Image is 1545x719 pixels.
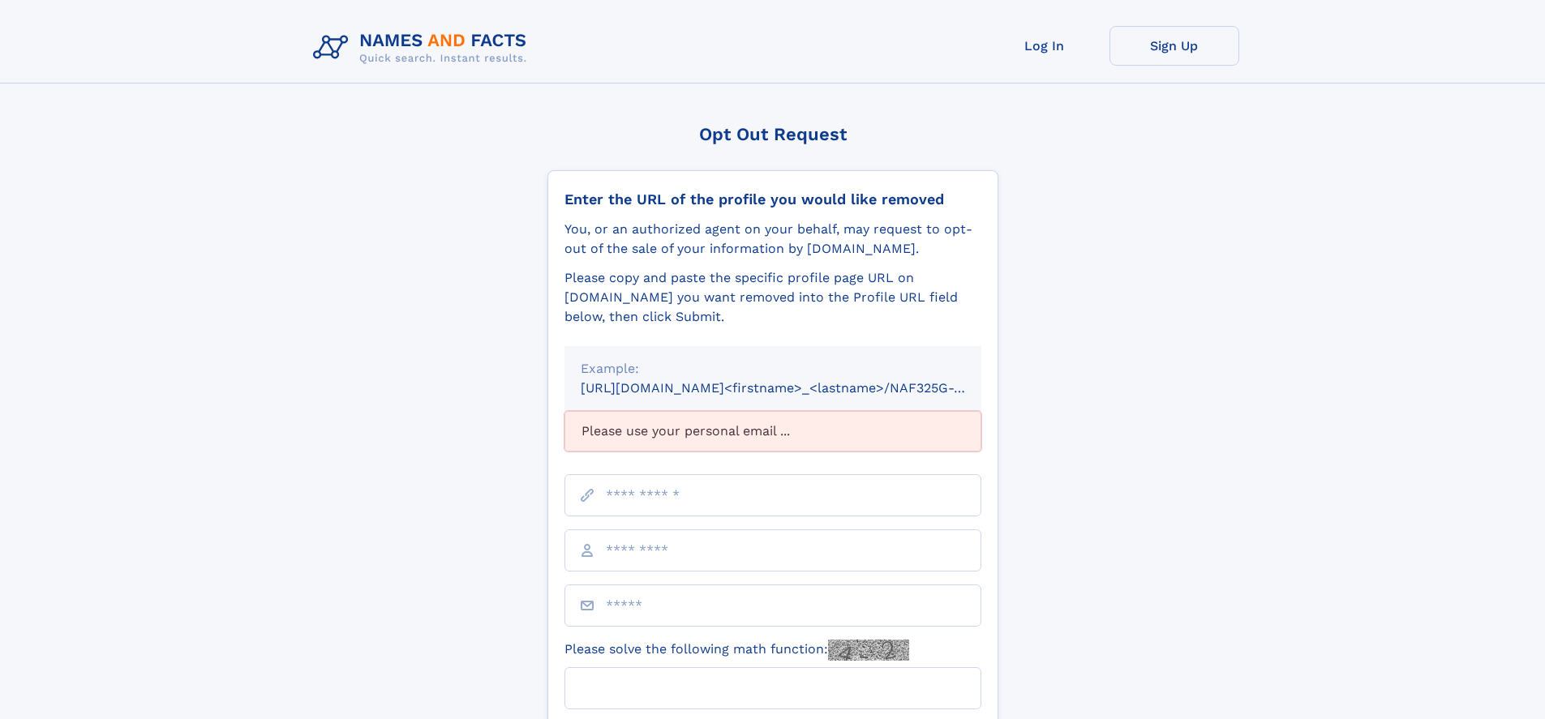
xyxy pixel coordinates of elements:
div: Enter the URL of the profile you would like removed [564,190,981,208]
div: Example: [581,359,965,379]
label: Please solve the following math function: [564,640,909,661]
div: Please copy and paste the specific profile page URL on [DOMAIN_NAME] you want removed into the Pr... [564,268,981,327]
a: Sign Up [1109,26,1239,66]
div: Please use your personal email ... [564,411,981,452]
div: Opt Out Request [547,124,998,144]
a: Log In [980,26,1109,66]
small: [URL][DOMAIN_NAME]<firstname>_<lastname>/NAF325G-xxxxxxxx [581,380,1012,396]
div: You, or an authorized agent on your behalf, may request to opt-out of the sale of your informatio... [564,220,981,259]
img: Logo Names and Facts [307,26,540,70]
